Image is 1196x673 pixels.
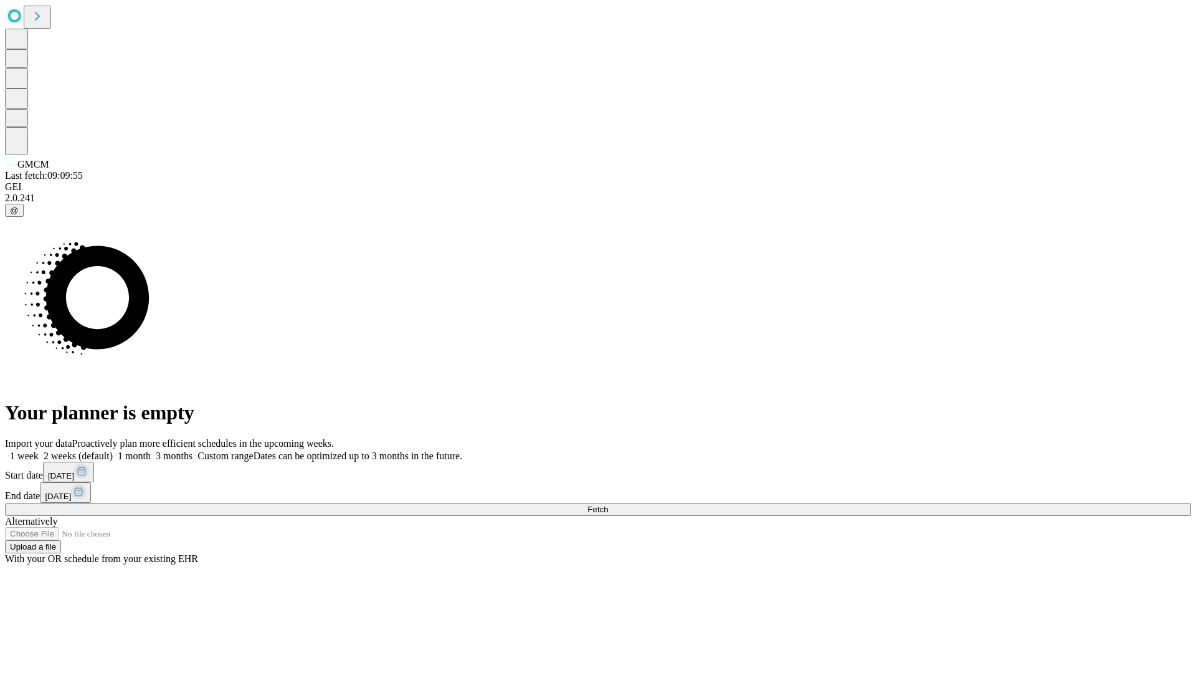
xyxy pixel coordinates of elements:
[5,438,72,449] span: Import your data
[40,482,91,503] button: [DATE]
[118,451,151,461] span: 1 month
[5,181,1191,193] div: GEI
[5,462,1191,482] div: Start date
[5,170,83,181] span: Last fetch: 09:09:55
[156,451,192,461] span: 3 months
[5,401,1191,424] h1: Your planner is empty
[10,451,39,461] span: 1 week
[5,516,57,527] span: Alternatively
[254,451,462,461] span: Dates can be optimized up to 3 months in the future.
[45,492,71,501] span: [DATE]
[43,462,94,482] button: [DATE]
[5,204,24,217] button: @
[5,482,1191,503] div: End date
[72,438,334,449] span: Proactively plan more efficient schedules in the upcoming weeks.
[587,505,608,514] span: Fetch
[197,451,253,461] span: Custom range
[44,451,113,461] span: 2 weeks (default)
[5,540,61,553] button: Upload a file
[17,159,49,169] span: GMCM
[5,193,1191,204] div: 2.0.241
[5,503,1191,516] button: Fetch
[48,471,74,480] span: [DATE]
[5,553,198,564] span: With your OR schedule from your existing EHR
[10,206,19,215] span: @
